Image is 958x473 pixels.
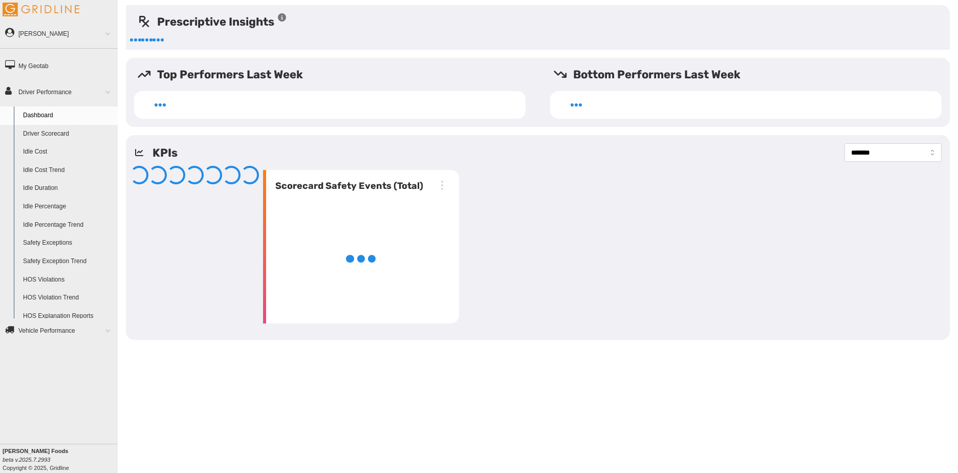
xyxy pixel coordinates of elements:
[18,125,118,143] a: Driver Scorecard
[18,271,118,289] a: HOS Violations
[3,457,50,463] i: beta v.2025.7.2993
[18,143,118,161] a: Idle Cost
[18,216,118,234] a: Idle Percentage Trend
[3,448,68,454] b: [PERSON_NAME] Foods
[18,106,118,125] a: Dashboard
[18,252,118,271] a: Safety Exception Trend
[3,3,79,16] img: Gridline
[18,179,118,198] a: Idle Duration
[18,234,118,252] a: Safety Exceptions
[18,289,118,307] a: HOS Violation Trend
[137,66,534,83] h5: Top Performers Last Week
[153,144,178,161] h5: KPIs
[137,13,287,30] h5: Prescriptive Insights
[18,161,118,180] a: Idle Cost Trend
[553,66,950,83] h5: Bottom Performers Last Week
[3,447,118,472] div: Copyright © 2025, Gridline
[18,198,118,216] a: Idle Percentage
[18,307,118,326] a: HOS Explanation Reports
[271,179,423,193] h6: Scorecard Safety Events (Total)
